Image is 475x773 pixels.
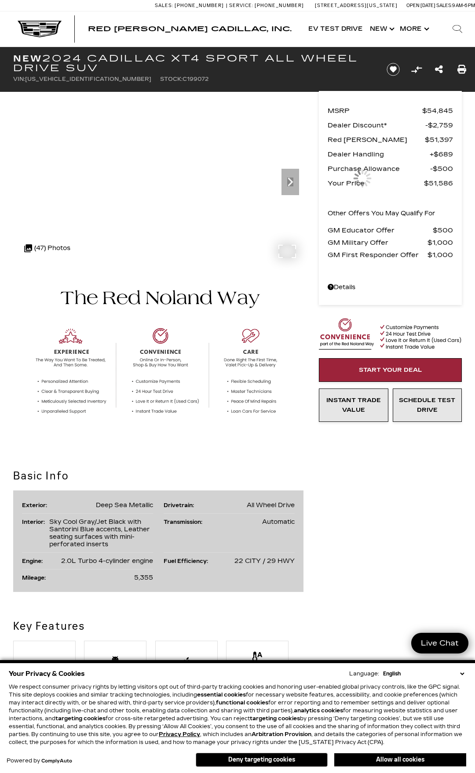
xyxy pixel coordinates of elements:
[196,753,328,767] button: Deny targeting cookies
[252,731,311,737] strong: Arbitration Provision
[55,715,106,722] strong: targeting cookies
[216,700,268,706] strong: functional cookies
[294,708,343,714] strong: analytics cookies
[7,758,72,764] div: Powered by
[250,715,300,722] strong: targeting cookies
[334,753,466,766] button: Allow all cookies
[41,758,72,764] a: ComplyAuto
[381,670,466,678] select: Language Select
[197,692,246,698] strong: essential cookies
[9,668,85,680] span: Your Privacy & Cookies
[159,731,200,737] a: Privacy Policy
[349,671,379,676] div: Language:
[9,683,466,746] p: We respect consumer privacy rights by letting visitors opt out of third-party tracking cookies an...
